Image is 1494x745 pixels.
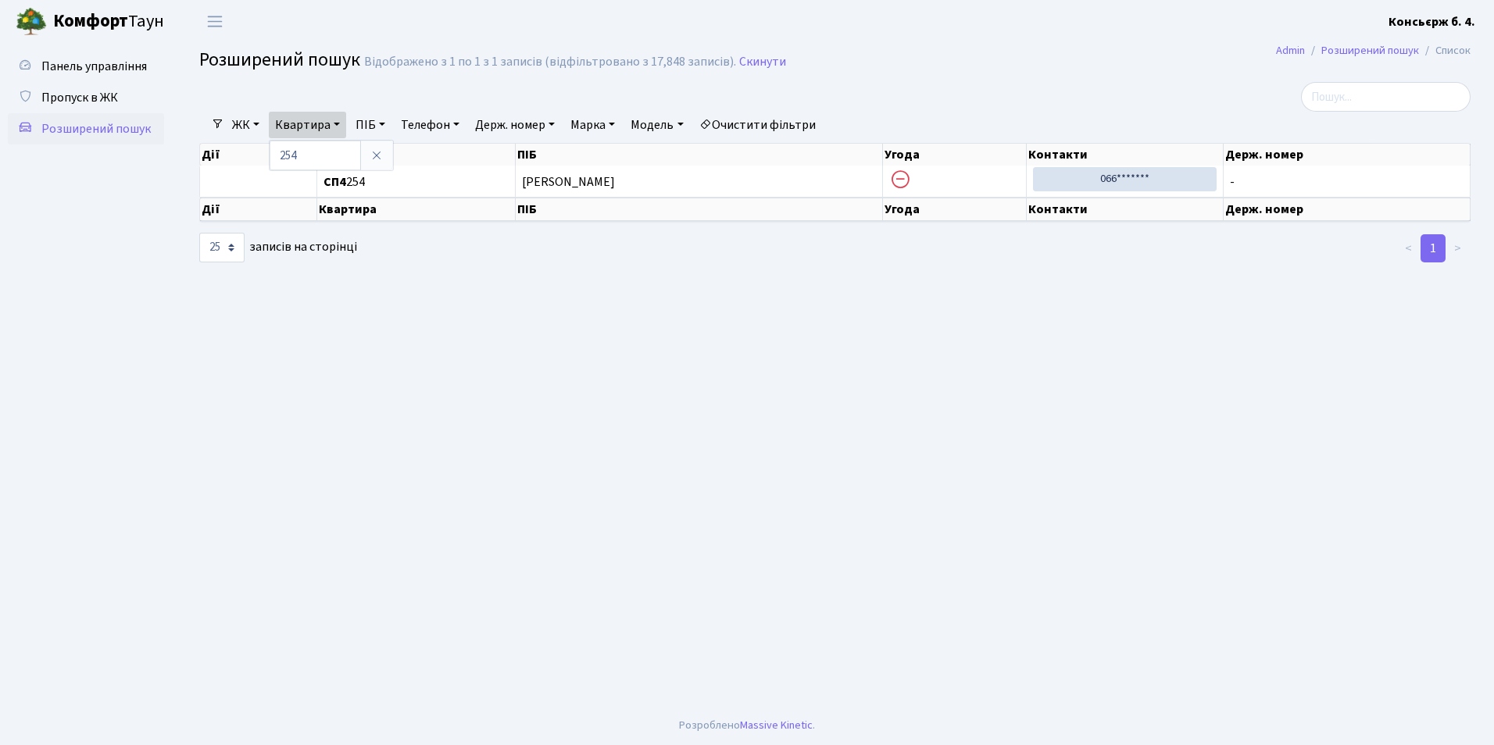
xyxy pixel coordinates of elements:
[8,82,164,113] a: Пропуск в ЖК
[739,55,786,70] a: Скинути
[516,144,883,166] th: ПІБ
[1321,42,1419,59] a: Розширений пошук
[226,112,266,138] a: ЖК
[883,144,1027,166] th: Угода
[269,112,346,138] a: Квартира
[1224,198,1471,221] th: Держ. номер
[1224,144,1471,166] th: Держ. номер
[200,198,317,221] th: Дії
[317,144,516,166] th: Квартира
[740,717,813,733] a: Massive Kinetic
[200,144,317,166] th: Дії
[395,112,466,138] a: Телефон
[199,46,360,73] span: Розширений пошук
[16,6,47,37] img: logo.png
[323,173,346,191] b: СП4
[1027,198,1224,221] th: Контакти
[53,9,164,35] span: Таун
[199,233,357,262] label: записів на сторінці
[41,89,118,106] span: Пропуск в ЖК
[883,198,1027,221] th: Угода
[522,173,615,191] span: [PERSON_NAME]
[317,198,516,221] th: Квартира
[469,112,561,138] a: Держ. номер
[1253,34,1494,67] nav: breadcrumb
[1027,144,1224,166] th: Контакти
[564,112,621,138] a: Марка
[364,55,736,70] div: Відображено з 1 по 1 з 1 записів (відфільтровано з 17,848 записів).
[53,9,128,34] b: Комфорт
[1301,82,1471,112] input: Пошук...
[1276,42,1305,59] a: Admin
[1421,234,1446,262] a: 1
[516,198,883,221] th: ПІБ
[624,112,689,138] a: Модель
[199,233,245,262] select: записів на сторінці
[8,51,164,82] a: Панель управління
[1389,12,1475,31] a: Консьєрж б. 4.
[1389,13,1475,30] b: Консьєрж б. 4.
[1419,42,1471,59] li: Список
[349,112,391,138] a: ПІБ
[693,112,822,138] a: Очистити фільтри
[8,113,164,144] a: Розширений пошук
[195,9,234,34] button: Переключити навігацію
[679,717,815,734] div: Розроблено .
[1230,176,1464,188] span: -
[41,120,151,137] span: Розширений пошук
[41,58,147,75] span: Панель управління
[323,176,509,188] span: 254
